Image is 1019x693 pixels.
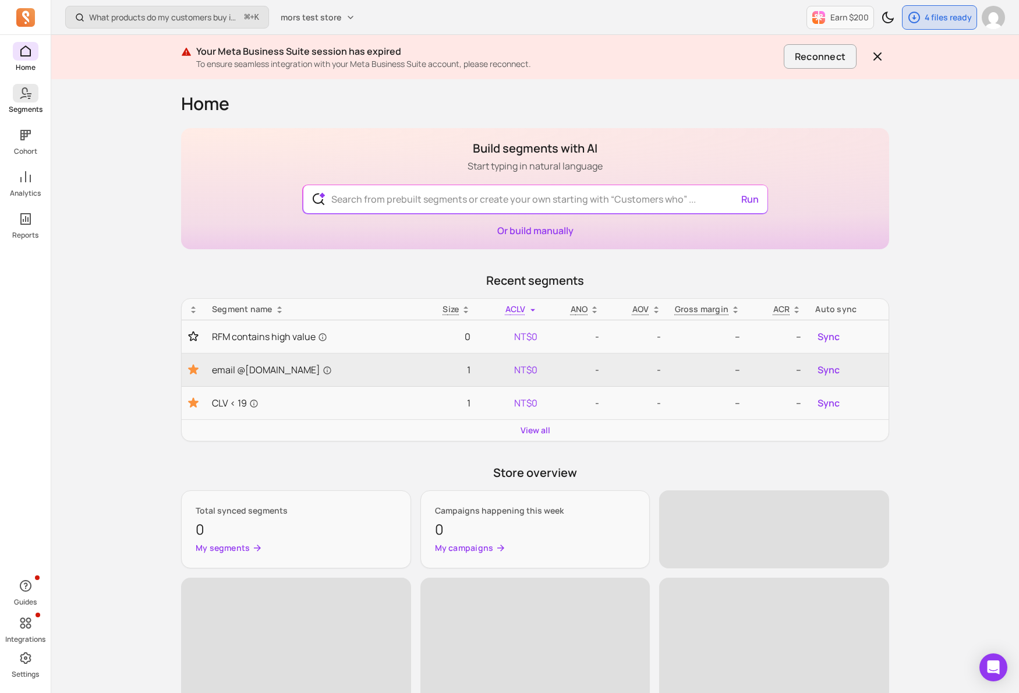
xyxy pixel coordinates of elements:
[181,273,889,289] p: Recent segments
[443,303,459,314] span: Size
[754,396,801,410] p: --
[9,105,43,114] p: Segments
[435,519,636,540] p: 0
[571,303,588,314] span: ANO
[245,11,259,23] span: +
[196,542,250,554] p: My segments
[754,330,801,344] p: --
[979,653,1007,681] div: Open Intercom Messenger
[675,330,741,344] p: --
[196,58,779,70] p: To ensure seamless integration with your Meta Business Suite account, please reconnect.
[212,363,332,377] span: email @[DOMAIN_NAME]
[5,635,45,644] p: Integrations
[876,6,900,29] button: Toggle dark mode
[613,396,660,410] p: -
[281,12,341,23] span: mors test store
[613,330,660,344] p: -
[244,10,250,25] kbd: ⌘
[815,394,842,412] button: Sync
[196,44,779,58] p: Your Meta Business Suite session has expired
[675,363,741,377] p: --
[322,185,749,213] input: Search from prebuilt segments or create your own starting with “Customers who” ...
[10,189,41,198] p: Analytics
[806,6,874,29] button: Earn $200
[13,574,38,609] button: Guides
[65,6,269,29] button: What products do my customers buy in the same order?⌘+K
[484,363,537,377] p: NT$0
[818,396,840,410] span: Sync
[815,360,842,379] button: Sync
[196,542,397,554] a: My segments
[16,63,36,72] p: Home
[12,231,38,240] p: Reports
[254,13,259,22] kbd: K
[484,396,537,410] p: NT$0
[196,519,397,540] p: 0
[818,330,840,344] span: Sync
[815,327,842,346] button: Sync
[784,44,857,69] button: Reconnect
[613,363,660,377] p: -
[89,12,240,23] p: What products do my customers buy in the same order?
[181,93,889,114] h1: Home
[497,224,574,237] a: Or build manually
[189,331,198,342] button: Toggle favorite
[982,6,1005,29] img: avatar
[212,363,410,377] a: email @[DOMAIN_NAME]
[424,330,470,344] p: 0
[212,303,410,315] div: Segment name
[551,330,600,344] p: -
[196,505,397,517] p: Total synced segments
[424,363,470,377] p: 1
[815,303,882,315] div: Auto sync
[181,465,889,481] p: Store overview
[212,396,259,410] span: CLV < 19
[189,363,198,377] button: Toggle favorite
[12,670,39,679] p: Settings
[902,5,977,30] button: 4 files ready
[435,542,636,554] a: My campaigns
[521,425,550,436] a: View all
[435,505,636,517] p: Campaigns happening this week
[659,490,889,568] span: ‌
[274,7,362,28] button: mors test store
[925,12,972,23] p: 4 files ready
[632,303,649,315] p: AOV
[754,363,801,377] p: --
[212,396,410,410] a: CLV < 19
[484,330,537,344] p: NT$0
[14,597,37,607] p: Guides
[14,147,37,156] p: Cohort
[830,12,869,23] p: Earn $200
[435,542,494,554] p: My campaigns
[468,159,603,173] p: Start typing in natural language
[424,396,470,410] p: 1
[468,140,603,157] h1: Build segments with AI
[675,303,729,315] p: Gross margin
[505,303,526,314] span: ACLV
[551,363,600,377] p: -
[737,188,763,211] button: Run
[675,396,741,410] p: --
[189,396,198,410] button: Toggle favorite
[212,330,410,344] a: RFM contains high value
[551,396,600,410] p: -
[212,330,327,344] span: RFM contains high value
[773,303,790,315] p: ACR
[818,363,840,377] span: Sync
